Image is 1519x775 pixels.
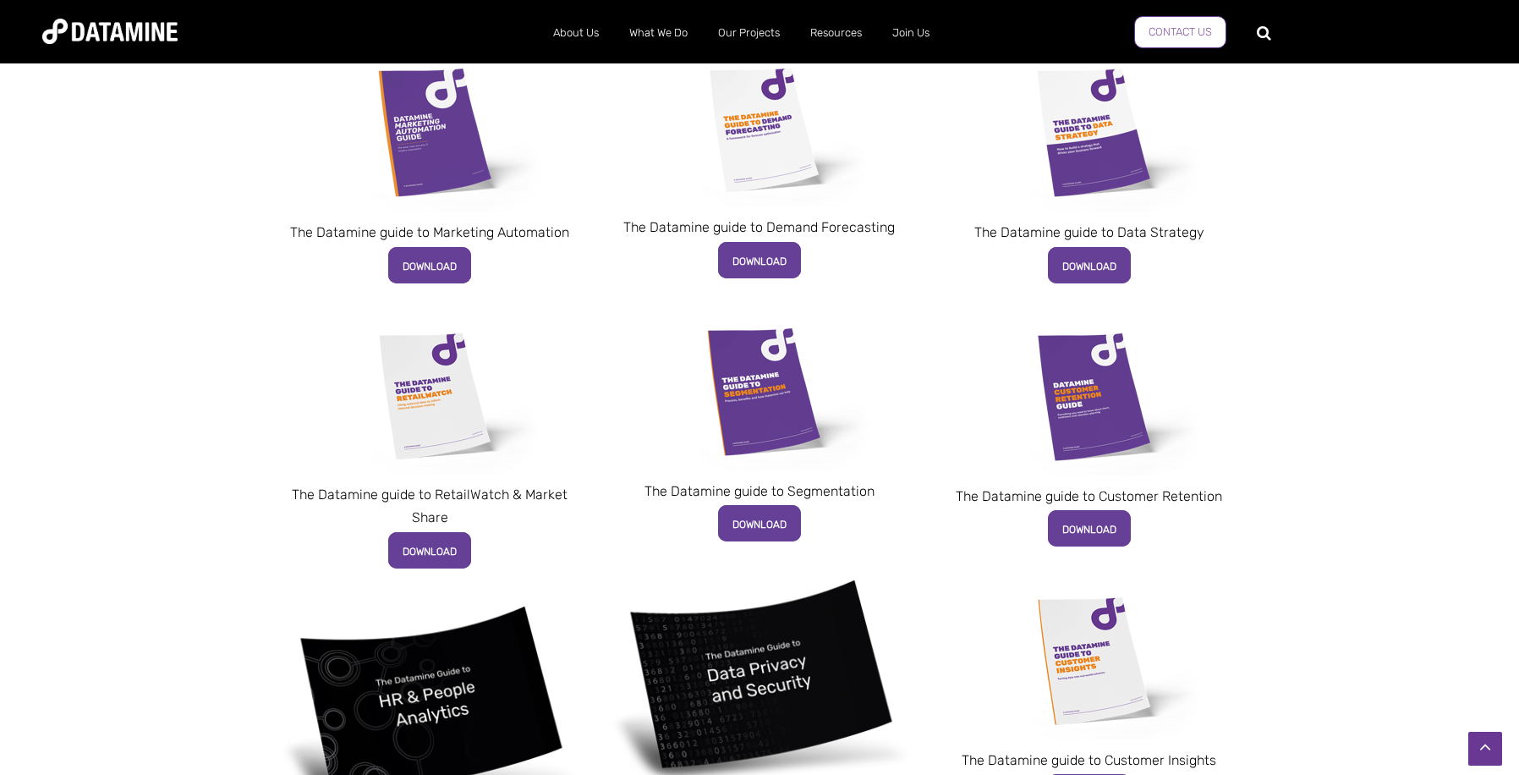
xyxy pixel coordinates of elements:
span: DOWNLOAD [403,546,457,558]
p: The Datamine guide to Demand Forecasting [607,216,913,239]
p: The Datamine guide to RetailWatch & Market Share [277,483,583,529]
p: The Datamine guide to Customer Insights [936,749,1242,772]
img: Marketing Automation Cover [310,52,551,212]
p: The Datamine guide to Marketing Automation [277,221,583,244]
a: DOWNLOAD [388,247,471,283]
span: DOWNLOAD [1062,524,1116,536]
a: DOWNLOAD [1048,247,1131,283]
img: Customer Rentation Guide Datamine [969,316,1209,476]
a: Our Projects [703,11,795,55]
a: Resources [795,11,877,55]
a: DOWNLOAD [718,505,801,541]
p: The Datamine guide to Data Strategy [936,221,1242,244]
span: DOWNLOAD [1062,261,1116,272]
img: Datamine [42,19,178,44]
img: Datamine Guide to RetailWatch Market Share cover [311,316,549,475]
a: About Us [538,11,614,55]
a: Join Us [877,11,945,55]
a: Contact Us [1134,16,1226,48]
span: DOWNLOAD [732,256,787,267]
a: DOWNLOAD [388,532,471,569]
p: The Datamine guide to Customer Retention [936,485,1242,508]
img: Datamine Guide to Demand Forecasting [643,52,876,207]
span: DOWNLOAD [732,519,787,530]
a: DOWNLOAD [718,242,801,278]
img: Datamine-CustomerInsights-Cover sml [969,580,1209,740]
span: DOWNLOAD [403,261,457,272]
a: What We Do [614,11,703,55]
a: DOWNLOAD [1048,510,1131,547]
img: Datamine Guide to Customer Segmentation cover web [639,311,880,471]
p: The Datamine guide to Segmentation [607,480,913,503]
img: Data Strategy Cover [968,52,1209,212]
